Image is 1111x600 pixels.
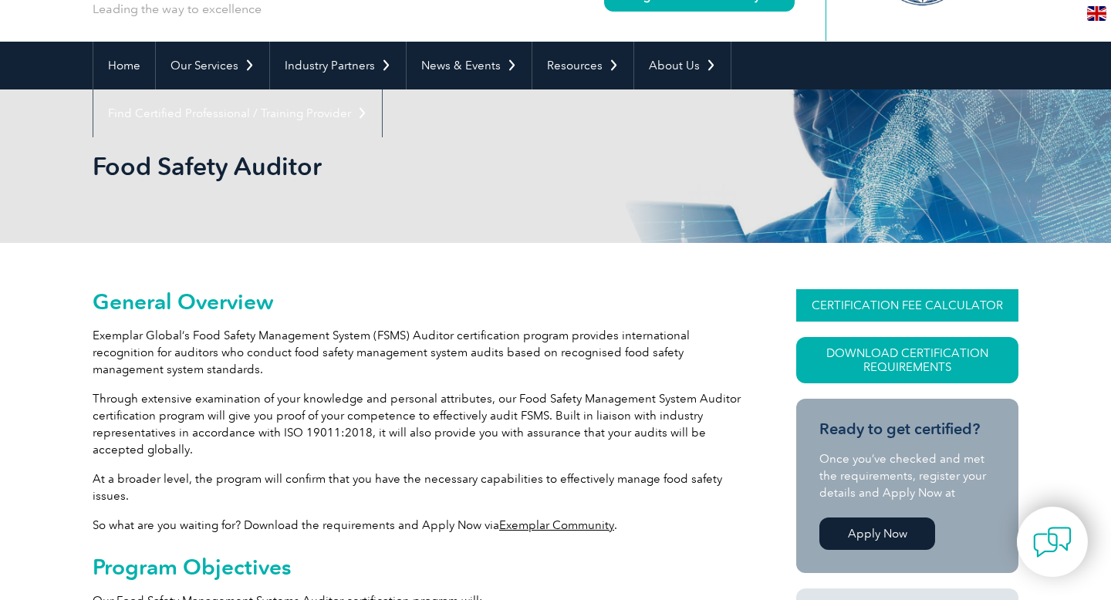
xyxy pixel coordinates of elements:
[93,470,741,504] p: At a broader level, the program will confirm that you have the necessary capabilities to effectiv...
[93,554,741,579] h2: Program Objectives
[407,42,532,89] a: News & Events
[1087,6,1106,21] img: en
[819,450,995,501] p: Once you’ve checked and met the requirements, register your details and Apply Now at
[1033,523,1072,561] img: contact-chat.png
[93,390,741,458] p: Through extensive examination of your knowledge and personal attributes, our Food Safety Manageme...
[93,42,155,89] a: Home
[819,420,995,439] h3: Ready to get certified?
[499,518,614,532] a: Exemplar Community
[270,42,406,89] a: Industry Partners
[93,327,741,378] p: Exemplar Global’s Food Safety Management System (FSMS) Auditor certification program provides int...
[532,42,633,89] a: Resources
[93,151,685,181] h1: Food Safety Auditor
[93,517,741,534] p: So what are you waiting for? Download the requirements and Apply Now via .
[93,289,741,314] h2: General Overview
[796,289,1018,322] a: CERTIFICATION FEE CALCULATOR
[796,337,1018,383] a: Download Certification Requirements
[93,1,262,18] p: Leading the way to excellence
[819,517,935,550] a: Apply Now
[156,42,269,89] a: Our Services
[634,42,731,89] a: About Us
[93,89,382,137] a: Find Certified Professional / Training Provider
